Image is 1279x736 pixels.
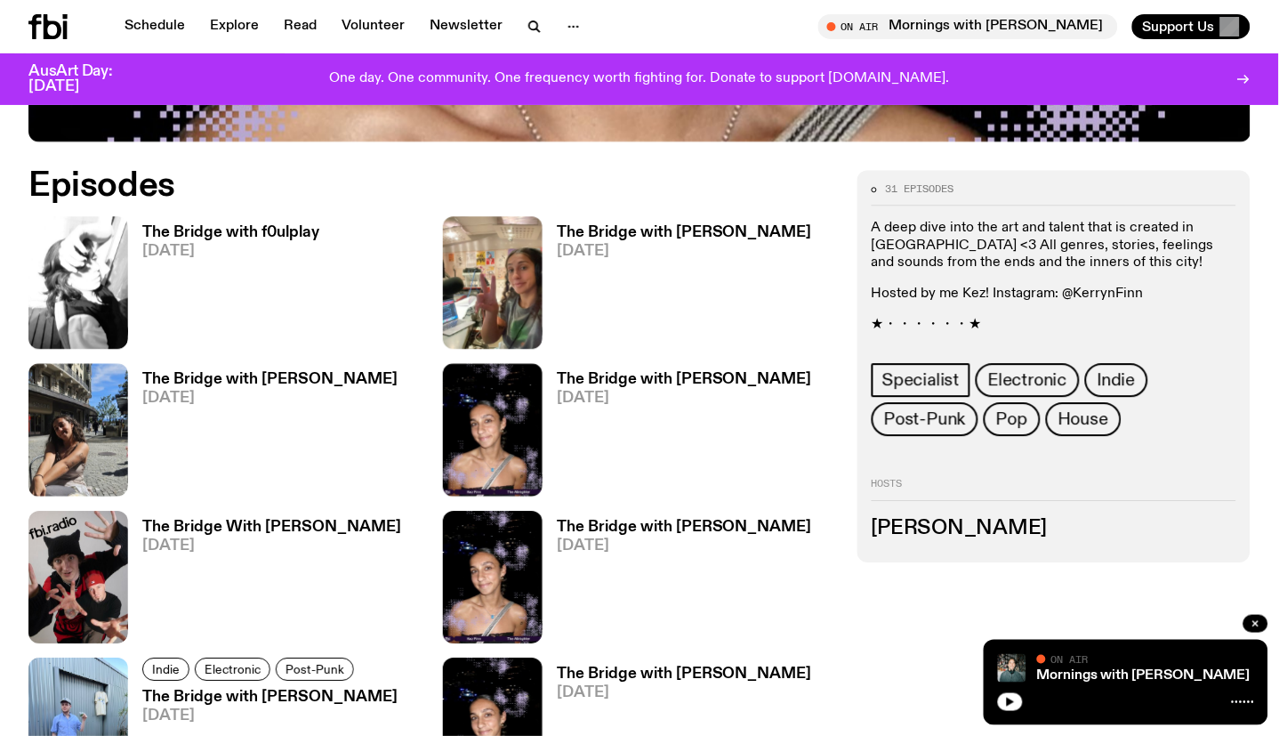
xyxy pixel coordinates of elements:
span: Indie [152,662,180,675]
a: The Bridge with f0ulplay[DATE] [128,225,319,349]
h3: AusArt Day: [DATE] [28,64,142,94]
a: The Bridge with [PERSON_NAME][DATE] [543,225,812,349]
a: The Bridge with [PERSON_NAME][DATE] [543,372,812,496]
p: ★・・・・・・★ [872,317,1236,334]
span: On Air [1051,653,1089,665]
p: Hosted by me Kez! Instagram: @KerrynFinn [872,286,1236,303]
a: The Bridge With [PERSON_NAME][DATE] [128,520,401,643]
a: Electronic [976,363,1080,397]
span: Specialist [882,370,960,390]
span: [DATE] [142,391,398,406]
a: Electronic [195,658,270,681]
h3: The Bridge with [PERSON_NAME] [142,372,398,387]
h3: [PERSON_NAME] [872,519,1236,538]
span: Pop [996,409,1027,429]
p: A deep dive into the art and talent that is created in [GEOGRAPHIC_DATA] <3 All genres, stories, ... [872,220,1236,271]
span: Indie [1098,370,1136,390]
a: Explore [199,14,269,39]
a: Read [273,14,327,39]
span: Electronic [205,662,261,675]
button: On AirMornings with [PERSON_NAME] [818,14,1118,39]
span: [DATE] [557,244,812,259]
span: [DATE] [142,708,398,724]
a: Newsletter [419,14,513,39]
h3: The Bridge with [PERSON_NAME] [557,225,812,240]
a: Mornings with [PERSON_NAME] [1037,668,1251,683]
a: The Bridge with [PERSON_NAME][DATE] [128,372,398,496]
span: 31 episodes [886,184,954,194]
a: Volunteer [331,14,415,39]
a: Post-Punk [276,658,354,681]
span: [DATE] [557,538,812,554]
a: The Bridge with [PERSON_NAME][DATE] [543,520,812,643]
a: Indie [1085,363,1148,397]
span: Post-Punk [884,409,966,429]
span: Support Us [1143,19,1215,35]
p: One day. One community. One frequency worth fighting for. Donate to support [DOMAIN_NAME]. [330,71,950,87]
span: House [1058,409,1109,429]
a: Schedule [114,14,196,39]
span: Electronic [988,370,1067,390]
h2: Episodes [28,170,836,202]
span: [DATE] [142,244,319,259]
a: Pop [984,402,1040,436]
img: Radio presenter Ben Hansen sits in front of a wall of photos and an fbi radio sign. Film photo. B... [998,654,1026,683]
span: [DATE] [557,685,812,700]
h2: Hosts [872,479,1236,500]
span: Post-Punk [286,662,344,675]
h3: The Bridge with [PERSON_NAME] [142,690,398,705]
span: [DATE] [557,391,812,406]
h3: The Bridge with [PERSON_NAME] [557,372,812,387]
span: [DATE] [142,538,401,554]
h3: The Bridge with [PERSON_NAME] [557,667,812,682]
button: Support Us [1132,14,1251,39]
a: Specialist [872,363,970,397]
a: Post-Punk [872,402,978,436]
a: Indie [142,658,189,681]
a: House [1046,402,1122,436]
h3: The Bridge with [PERSON_NAME] [557,520,812,535]
h3: The Bridge With [PERSON_NAME] [142,520,401,535]
h3: The Bridge with f0ulplay [142,225,319,240]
